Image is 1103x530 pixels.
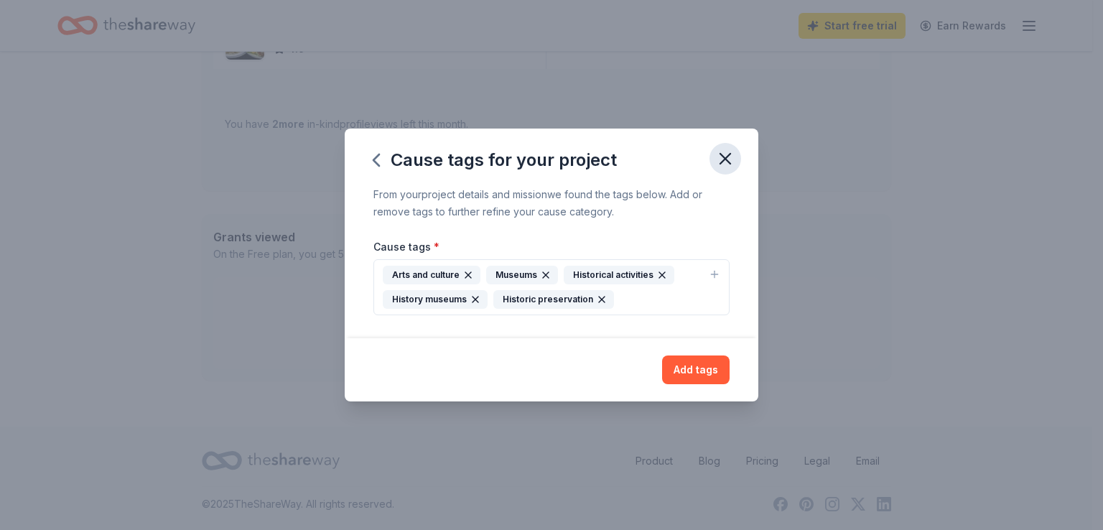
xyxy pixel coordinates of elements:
[383,266,480,284] div: Arts and culture
[383,290,488,309] div: History museums
[486,266,558,284] div: Museums
[493,290,614,309] div: Historic preservation
[373,240,439,254] label: Cause tags
[662,355,730,384] button: Add tags
[373,149,617,172] div: Cause tags for your project
[373,186,730,220] div: From your project details and mission we found the tags below. Add or remove tags to further refi...
[373,259,730,315] button: Arts and cultureMuseumsHistorical activitiesHistory museumsHistoric preservation
[564,266,674,284] div: Historical activities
